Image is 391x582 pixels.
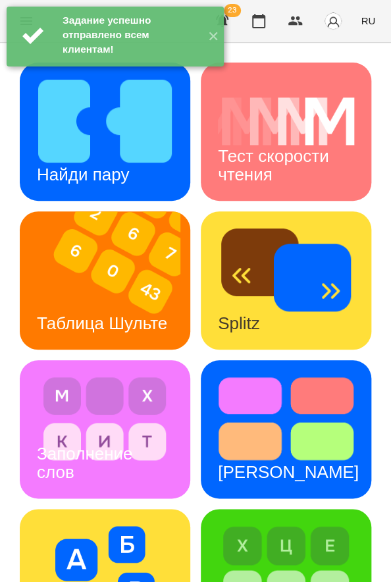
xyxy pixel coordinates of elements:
a: Тест скорости чтенияТест скорости чтения [201,63,371,201]
img: Splitz [218,228,354,311]
img: Найди пару [37,80,173,163]
a: Тест Струпа[PERSON_NAME] [201,360,371,498]
h3: [PERSON_NAME] [218,462,359,482]
img: Тест Струпа [218,377,354,460]
h3: Найди пару [37,165,129,184]
h3: Тест скорости чтения [218,146,334,184]
span: 23 [224,4,241,17]
img: Заполнение слов [37,377,173,460]
a: SplitzSplitz [201,211,371,350]
h3: Заполнение слов [37,444,138,481]
span: RU [361,14,375,28]
a: Найди паруНайди пару [20,63,190,201]
button: RU [355,9,380,33]
a: Таблица ШультеТаблица Шульте [20,211,190,350]
a: Заполнение словЗаполнение слов [20,360,190,498]
img: Тест скорости чтения [218,80,354,163]
img: avatar_s.png [324,12,342,30]
div: Задание успешно отправлено всем клиентам! [63,13,197,57]
h3: Таблица Шульте [37,313,167,333]
img: Таблица Шульте [20,211,190,350]
h3: Splitz [218,313,260,333]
